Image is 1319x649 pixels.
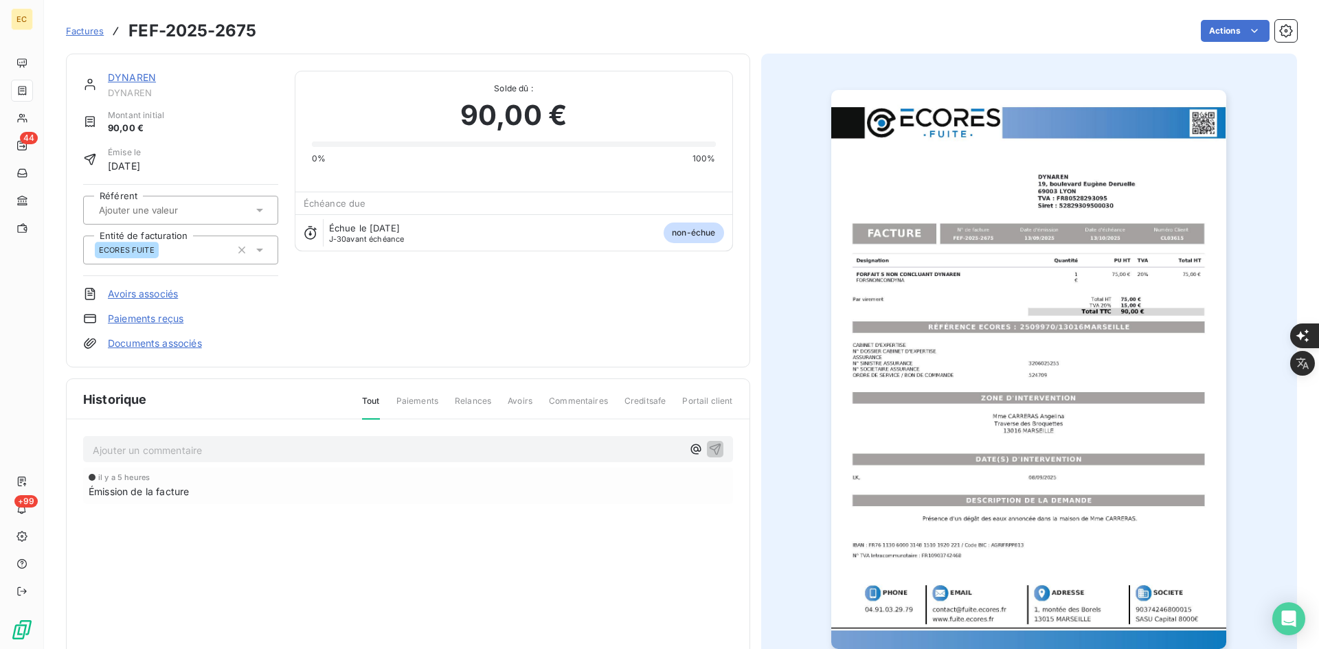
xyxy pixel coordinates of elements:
span: Émise le [108,146,141,159]
span: Historique [83,390,147,409]
span: ECORES FUITE [99,246,155,254]
span: Échue le [DATE] [329,223,400,234]
a: Factures [66,24,104,38]
span: Solde dû : [312,82,716,95]
div: Open Intercom Messenger [1272,602,1305,635]
input: Ajouter une valeur [98,204,236,216]
a: Paiements reçus [108,312,183,326]
span: Émission de la facture [89,484,189,499]
span: [DATE] [108,159,141,173]
span: Paiements [396,395,438,418]
span: 0% [312,152,326,165]
div: EC [11,8,33,30]
span: DYNAREN [108,87,278,98]
img: Logo LeanPay [11,619,33,641]
img: invoice_thumbnail [831,90,1226,649]
span: avant échéance [329,235,405,243]
span: J-30 [329,234,347,244]
h3: FEF-2025-2675 [128,19,256,43]
span: Échéance due [304,198,366,209]
span: Tout [362,395,380,420]
a: DYNAREN [108,71,156,83]
span: Relances [455,395,491,418]
span: +99 [14,495,38,508]
button: Actions [1201,20,1270,42]
span: non-échue [664,223,723,243]
span: Montant initial [108,109,164,122]
span: Portail client [682,395,732,418]
span: Factures [66,25,104,36]
a: Avoirs associés [108,287,178,301]
span: 90,00 € [460,95,567,136]
span: 100% [692,152,716,165]
span: Commentaires [549,395,608,418]
span: 90,00 € [108,122,164,135]
span: Creditsafe [624,395,666,418]
span: Avoirs [508,395,532,418]
span: il y a 5 heures [98,473,150,481]
a: Documents associés [108,337,202,350]
span: 44 [20,132,38,144]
